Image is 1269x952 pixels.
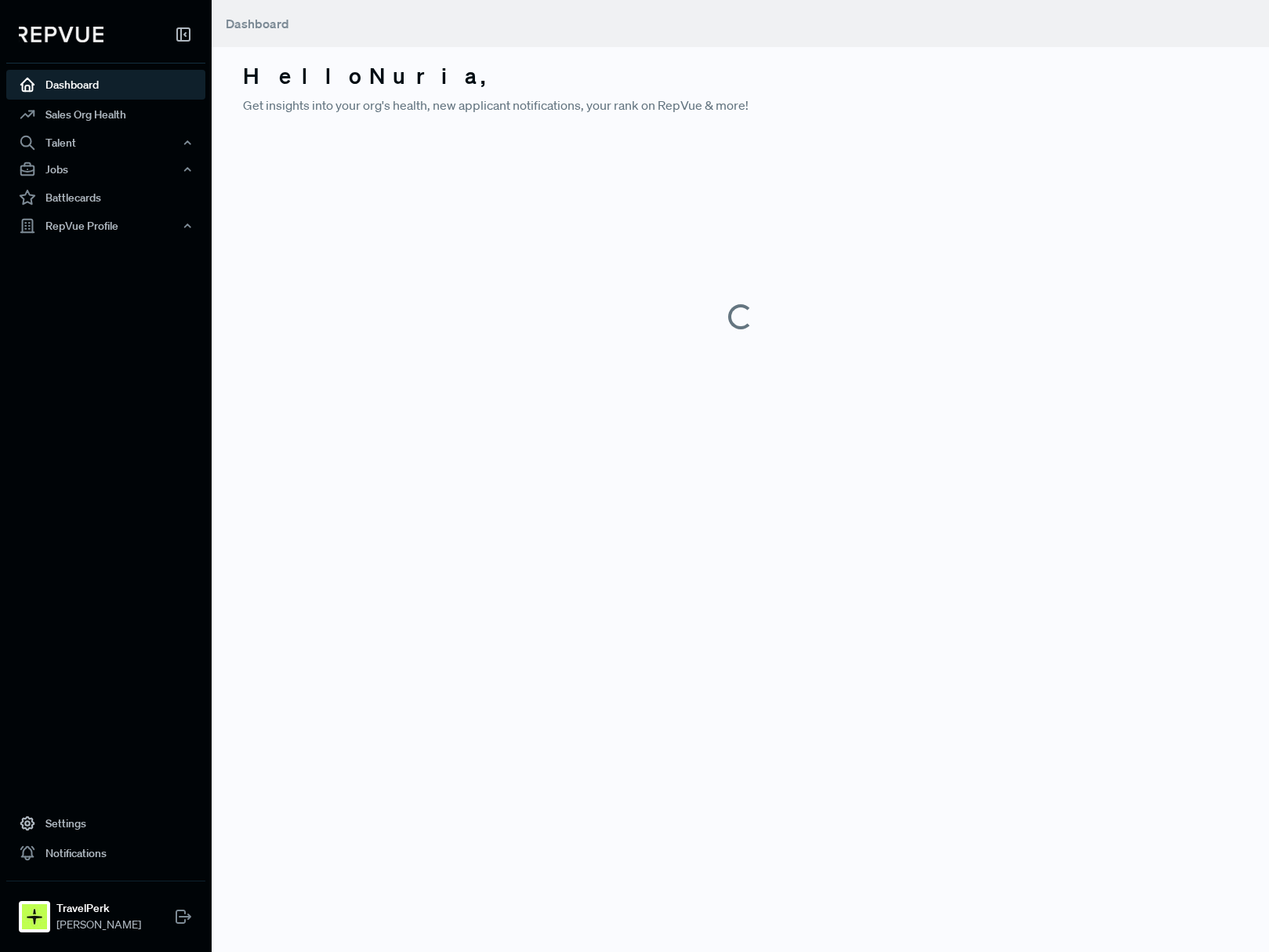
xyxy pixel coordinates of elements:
a: Dashboard [6,70,205,100]
button: RepVue Profile [6,213,205,239]
span: Dashboard [226,16,289,31]
a: TravelPerkTravelPerk[PERSON_NAME] [6,881,205,939]
button: Talent [6,129,205,156]
p: Get insights into your org's health, new applicant notifications, your rank on RepVue & more! [243,96,1238,114]
button: Jobs [6,156,205,183]
a: Sales Org Health [6,100,205,129]
a: Notifications [6,838,205,868]
span: [PERSON_NAME] [56,917,141,933]
img: RepVue [19,27,103,42]
img: TravelPerk [22,904,47,929]
h3: Hello Nuria , [243,63,1238,89]
a: Settings [6,808,205,838]
strong: TravelPerk [56,900,141,917]
a: Battlecards [6,183,205,213]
